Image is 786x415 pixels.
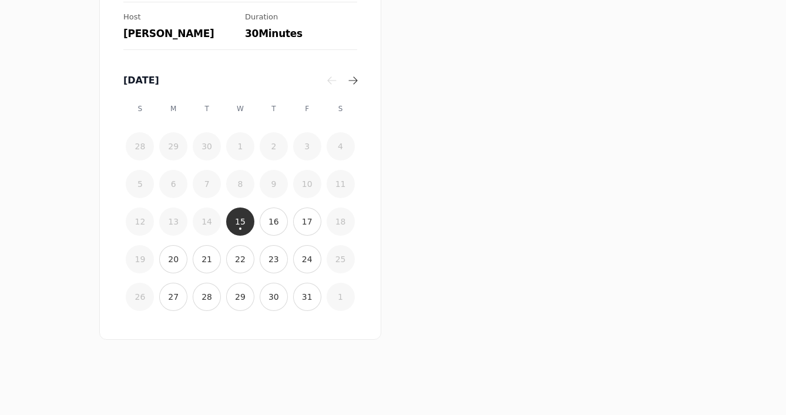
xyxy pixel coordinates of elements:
button: 20 [159,245,187,273]
button: 5 [126,170,154,198]
button: 15 [226,207,254,236]
button: 1 [327,283,355,311]
time: 24 [302,253,313,265]
div: 30 Minutes [245,27,357,40]
time: 28 [135,140,146,152]
div: F [293,95,321,123]
button: 30 [260,283,288,311]
time: 20 [168,253,179,265]
time: 9 [271,178,276,190]
time: 18 [335,216,346,227]
time: 29 [168,140,179,152]
button: 8 [226,170,254,198]
button: 30 [193,132,221,160]
time: 30 [268,291,279,303]
button: 28 [126,132,154,160]
button: 23 [260,245,288,273]
div: W [226,95,254,123]
button: 16 [260,207,288,236]
button: 26 [126,283,154,311]
button: 11 [327,170,355,198]
time: 11 [335,178,346,190]
time: 21 [201,253,212,265]
button: 22 [226,245,254,273]
button: 7 [193,170,221,198]
time: 3 [304,140,310,152]
time: 26 [135,291,146,303]
time: 27 [168,291,179,303]
time: 12 [135,216,146,227]
button: 25 [327,245,355,273]
button: 14 [193,207,221,236]
time: 31 [302,291,313,303]
div: Host [123,12,236,22]
time: 25 [335,253,346,265]
time: 30 [201,140,212,152]
button: 4 [327,132,355,160]
time: 1 [338,291,343,303]
time: 23 [268,253,279,265]
div: [DATE] [123,73,324,88]
button: 18 [327,207,355,236]
div: S [327,95,355,123]
time: 10 [302,178,313,190]
button: 27 [159,283,187,311]
div: T [193,95,221,123]
div: [PERSON_NAME] [123,27,236,40]
div: S [126,95,154,123]
time: 16 [268,216,279,227]
time: 1 [238,140,243,152]
button: 6 [159,170,187,198]
button: 17 [293,207,321,236]
button: 2 [260,132,288,160]
div: Duration [245,12,357,22]
time: 29 [235,291,246,303]
button: 28 [193,283,221,311]
time: 2 [271,140,276,152]
time: 14 [201,216,212,227]
time: 13 [168,216,179,227]
button: 29 [159,132,187,160]
button: 3 [293,132,321,160]
button: 21 [193,245,221,273]
button: 24 [293,245,321,273]
button: 12 [126,207,154,236]
button: 31 [293,283,321,311]
time: 7 [204,178,210,190]
time: 28 [201,291,212,303]
button: 29 [226,283,254,311]
button: 10 [293,170,321,198]
time: 22 [235,253,246,265]
time: 8 [238,178,243,190]
time: 17 [302,216,313,227]
button: 9 [260,170,288,198]
time: 19 [135,253,146,265]
div: T [260,95,288,123]
button: 13 [159,207,187,236]
button: 19 [126,245,154,273]
time: 15 [235,216,246,227]
time: 4 [338,140,343,152]
time: 6 [171,178,176,190]
time: 5 [137,178,143,190]
button: 1 [226,132,254,160]
div: M [159,95,187,123]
